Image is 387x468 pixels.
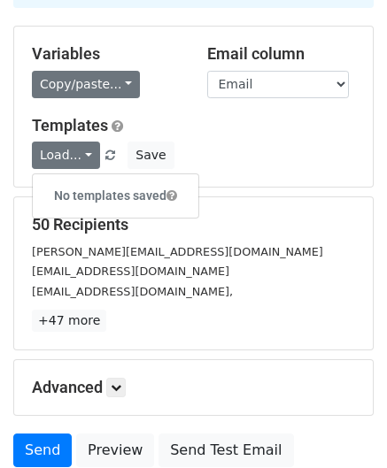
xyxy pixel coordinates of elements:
a: Copy/paste... [32,71,140,98]
a: Load... [32,142,100,169]
a: Templates [32,116,108,134]
h5: 50 Recipients [32,215,355,234]
a: Preview [76,433,154,467]
a: Send Test Email [159,433,293,467]
small: [EMAIL_ADDRESS][DOMAIN_NAME], [32,285,233,298]
small: [PERSON_NAME][EMAIL_ADDRESS][DOMAIN_NAME] [32,245,323,258]
a: Send [13,433,72,467]
a: +47 more [32,310,106,332]
iframe: Chat Widget [298,383,387,468]
h5: Advanced [32,378,355,397]
h6: No templates saved [33,181,198,211]
h5: Email column [207,44,356,64]
button: Save [128,142,174,169]
small: [EMAIL_ADDRESS][DOMAIN_NAME] [32,265,229,278]
h5: Variables [32,44,181,64]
